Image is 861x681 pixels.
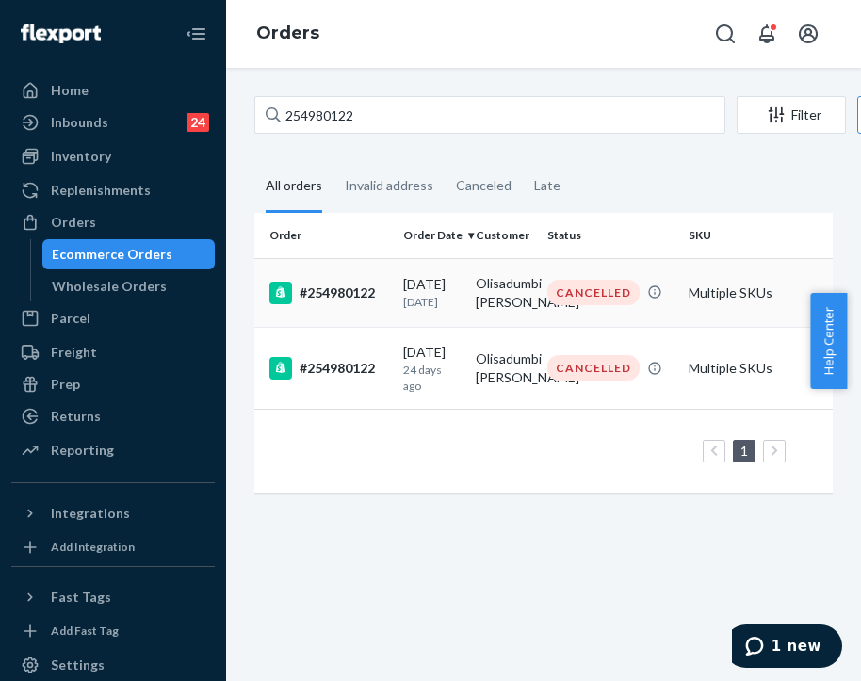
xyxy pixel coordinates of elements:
a: Reporting [11,435,215,465]
button: Open account menu [789,15,827,53]
a: Add Integration [11,536,215,559]
div: Wholesale Orders [52,277,167,296]
a: Ecommerce Orders [42,239,216,269]
th: Order Date [396,213,468,258]
div: Freight [51,343,97,362]
td: Olisadumbi [PERSON_NAME] [468,258,541,327]
div: All orders [266,161,322,213]
div: Canceled [456,161,512,210]
div: Orders [51,213,96,232]
div: Add Fast Tag [51,623,119,639]
a: Settings [11,650,215,680]
div: Prep [51,375,80,394]
a: Freight [11,337,215,367]
iframe: Opens a widget where you can chat to one of our agents [732,624,842,672]
div: Settings [51,656,105,674]
div: Add Integration [51,539,135,555]
a: Inbounds24 [11,107,215,138]
a: Page 1 is your current page [737,443,752,459]
a: Orders [256,23,319,43]
div: Reporting [51,441,114,460]
div: [DATE] [403,343,461,394]
div: Parcel [51,309,90,328]
div: Late [534,161,560,210]
a: Orders [11,207,215,237]
div: Home [51,81,89,100]
a: Parcel [11,303,215,333]
button: Fast Tags [11,582,215,612]
input: Search orders [254,96,725,134]
th: Status [540,213,681,258]
th: Order [254,213,396,258]
div: Ecommerce Orders [52,245,172,264]
div: Fast Tags [51,588,111,607]
a: Returns [11,401,215,431]
button: Help Center [810,293,847,389]
div: Returns [51,407,101,426]
div: [DATE] [403,275,461,310]
a: Replenishments [11,175,215,205]
a: Wholesale Orders [42,271,216,301]
a: Home [11,75,215,105]
button: Integrations [11,498,215,528]
td: Olisadumbi [PERSON_NAME] [468,327,541,409]
div: Inventory [51,147,111,166]
img: Flexport logo [21,24,101,43]
div: Filter [738,105,845,124]
div: Integrations [51,504,130,523]
button: Filter [737,96,846,134]
div: Invalid address [345,161,433,210]
button: Open notifications [748,15,786,53]
p: [DATE] [403,294,461,310]
div: Inbounds [51,113,108,132]
div: #254980122 [269,282,388,304]
a: Add Fast Tag [11,620,215,642]
div: 24 [187,113,209,132]
div: Customer [476,227,533,243]
button: Open Search Box [707,15,744,53]
div: Replenishments [51,181,151,200]
button: Close Navigation [177,15,215,53]
div: #254980122 [269,357,388,380]
p: 24 days ago [403,362,461,394]
ol: breadcrumbs [241,7,334,61]
a: Prep [11,369,215,399]
div: CANCELLED [547,280,640,305]
a: Inventory [11,141,215,171]
div: CANCELLED [547,355,640,381]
